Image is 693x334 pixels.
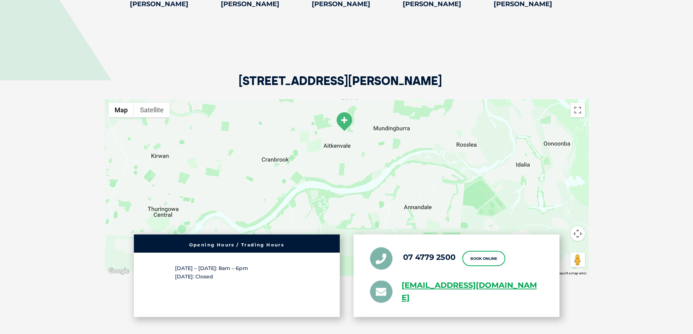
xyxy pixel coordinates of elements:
h6: Opening Hours / Trading Hours [138,243,336,247]
h4: [PERSON_NAME] [118,1,201,7]
h4: [PERSON_NAME] [299,1,383,7]
button: Show satellite imagery [134,103,170,117]
a: 07 4779 2500 [403,252,455,261]
h4: [PERSON_NAME] [208,1,292,7]
button: Map camera controls [570,226,585,241]
a: Book Online [462,251,505,266]
button: Show street map [108,103,134,117]
a: [EMAIL_ADDRESS][DOMAIN_NAME] [402,279,543,305]
p: [DATE] – [DATE]: 8am – 6pm [DATE]: Closed [175,264,299,281]
button: Toggle fullscreen view [570,103,585,117]
h4: [PERSON_NAME] [390,1,474,7]
h4: [PERSON_NAME] [481,1,565,7]
h2: [STREET_ADDRESS][PERSON_NAME] [239,75,442,99]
